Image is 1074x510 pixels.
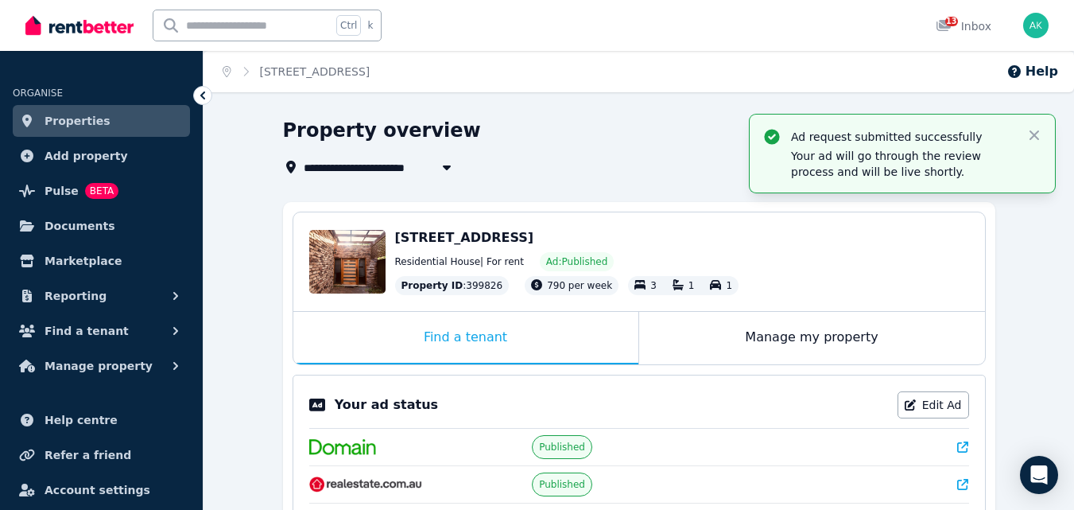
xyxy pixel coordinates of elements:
[539,478,585,491] span: Published
[726,280,732,291] span: 1
[13,175,190,207] a: PulseBETA
[1006,62,1058,81] button: Help
[13,439,190,471] a: Refer a friend
[395,255,524,268] span: Residential House | For rent
[13,404,190,436] a: Help centre
[547,280,612,291] span: 790 per week
[45,446,131,465] span: Refer a friend
[45,111,111,130] span: Properties
[45,146,128,165] span: Add property
[546,255,607,268] span: Ad: Published
[85,183,118,199] span: BETA
[25,14,134,37] img: RentBetter
[13,280,190,312] button: Reporting
[45,286,107,306] span: Reporting
[13,245,190,277] a: Marketplace
[639,312,985,364] div: Manage my property
[13,88,63,99] span: ORGANISE
[260,65,370,78] a: [STREET_ADDRESS]
[204,51,389,92] nav: Breadcrumb
[45,481,150,500] span: Account settings
[335,395,438,415] p: Your ad status
[13,105,190,137] a: Properties
[1023,13,1049,38] img: Azad Kalam
[1020,456,1058,494] div: Open Intercom Messenger
[13,140,190,172] a: Add property
[395,276,510,295] div: : 399826
[283,118,481,143] h1: Property overview
[945,17,958,26] span: 13
[336,15,361,36] span: Ctrl
[13,210,190,242] a: Documents
[45,251,122,271] span: Marketplace
[791,129,1014,145] p: Ad request submitted successfully
[898,391,969,419] a: Edit Ad
[401,279,463,292] span: Property ID
[539,441,585,454] span: Published
[45,411,118,430] span: Help centre
[293,312,638,364] div: Find a tenant
[791,148,1014,180] p: Your ad will go through the review process and will be live shortly.
[650,280,657,291] span: 3
[936,18,991,34] div: Inbox
[13,350,190,382] button: Manage property
[309,439,376,455] img: Domain.com.au
[688,280,695,291] span: 1
[45,356,153,376] span: Manage property
[13,474,190,506] a: Account settings
[367,19,373,32] span: k
[45,321,129,341] span: Find a tenant
[45,216,115,236] span: Documents
[13,315,190,347] button: Find a tenant
[45,181,79,200] span: Pulse
[309,477,423,492] img: RealEstate.com.au
[395,230,534,245] span: [STREET_ADDRESS]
